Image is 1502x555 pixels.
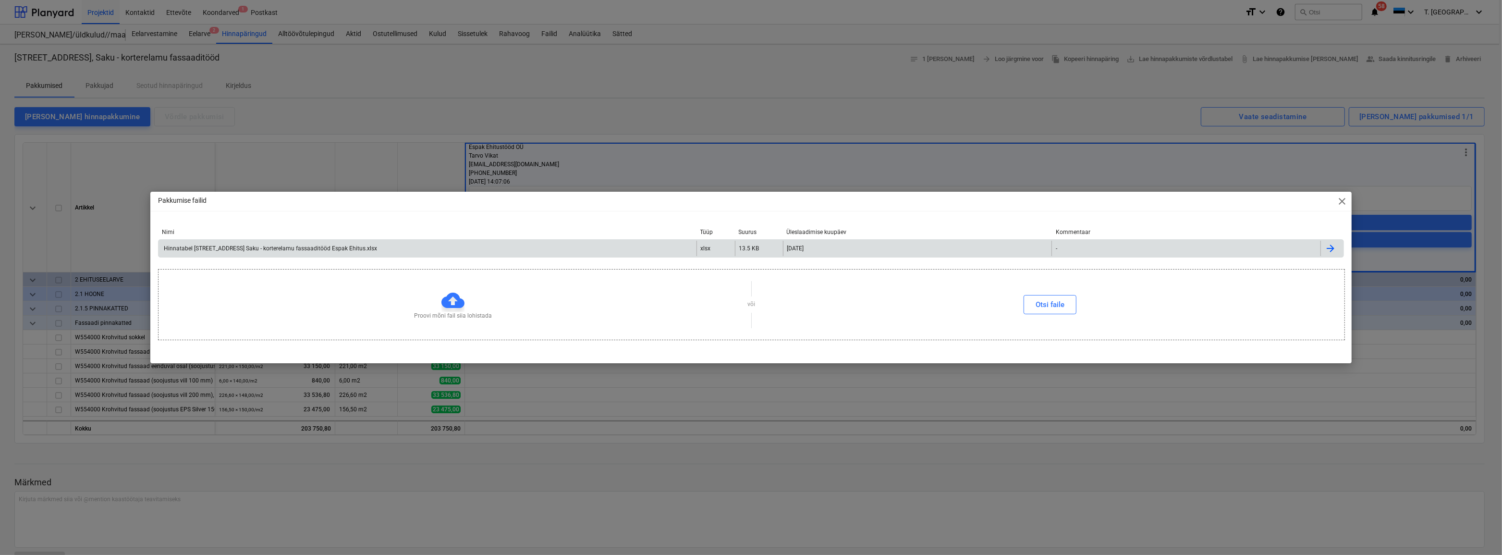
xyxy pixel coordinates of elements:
[748,300,756,308] p: või
[158,269,1345,340] div: Proovi mõni fail siia lohistadavõiOtsi faile
[162,229,693,235] div: Nimi
[1036,298,1064,311] div: Otsi faile
[1454,509,1502,555] iframe: Chat Widget
[739,245,759,252] div: 13.5 KB
[787,229,1048,235] div: Üleslaadimise kuupäev
[414,312,492,320] p: Proovi mõni fail siia lohistada
[700,229,731,235] div: Tüüp
[1336,196,1348,207] span: close
[701,245,711,252] div: xlsx
[1056,245,1057,252] div: -
[1024,295,1076,314] button: Otsi faile
[1056,229,1317,235] div: Kommentaar
[787,245,804,252] div: [DATE]
[1454,509,1502,555] div: Vestlusvidin
[162,245,377,252] div: Hinnatabel [STREET_ADDRESS] Saku - korterelamu fassaaditööd Espak Ehitus.xlsx
[158,196,207,206] p: Pakkumise failid
[739,229,779,235] div: Suurus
